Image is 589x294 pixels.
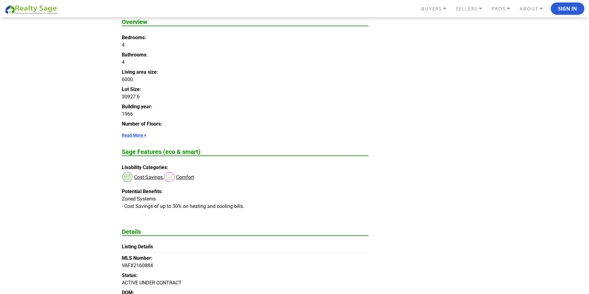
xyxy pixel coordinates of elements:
[122,93,369,101] dd: 30927.6
[122,272,369,279] dt: Status:
[122,255,369,262] dt: MLS Number:
[454,3,490,14] a: SELLERS
[122,188,369,195] dt: Potential Benefits:
[551,2,584,15] button: Sign In
[122,133,369,138] a: Read More +
[122,228,369,236] h2: Details
[122,110,369,118] dd: 1966
[122,103,369,110] dt: Building year:
[122,279,369,287] dd: ACTIVE UNDER CONTRACT
[490,3,518,14] a: PROS
[122,59,369,66] dd: 4
[122,120,369,128] dt: Number of Floors:
[122,86,369,93] dt: Lot Size:
[122,41,369,49] dd: 4
[122,68,369,76] dt: Living area size:
[122,19,369,26] h2: Overview
[122,34,369,41] dt: Bedrooms:
[420,3,454,14] a: BUYERS
[122,76,369,83] dd: 6000
[122,148,369,156] h2: Sage Features (eco & smart)
[122,195,369,217] dd: Zoned Systems - Cost Savings of up to 30% on heating and cooling bills.
[122,171,163,183] div: Cost Savings
[122,164,369,171] dt: Livability Categories:
[164,171,194,183] div: Comfort
[122,244,369,250] h4: Listing Details
[122,262,369,269] dd: VAFX2160884
[122,171,369,183] dd: ,
[518,3,551,14] a: ABOUT
[122,51,369,59] dt: Bathrooms:
[5,4,60,15] img: REALTY SAGE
